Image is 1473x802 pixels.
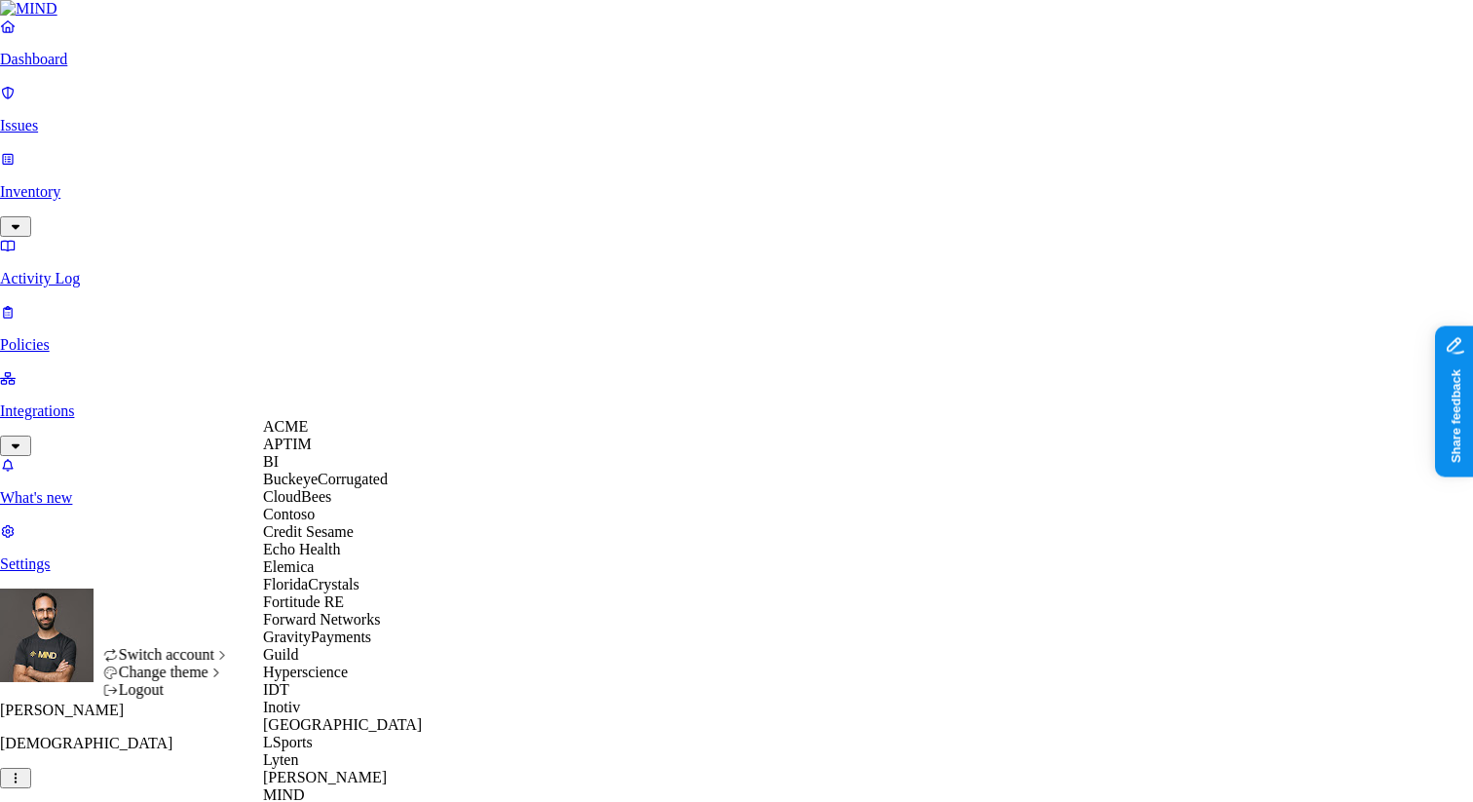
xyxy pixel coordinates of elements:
span: IDT [263,681,289,698]
div: Logout [103,681,231,699]
span: Lyten [263,751,298,768]
span: Fortitude RE [263,593,344,610]
span: Echo Health [263,541,341,557]
span: BuckeyeCorrugated [263,471,388,487]
span: Elemica [263,558,314,575]
span: CloudBees [263,488,331,505]
span: GravityPayments [263,629,371,645]
span: APTIM [263,436,312,452]
span: [GEOGRAPHIC_DATA] [263,716,422,733]
span: Credit Sesame [263,523,354,540]
span: LSports [263,734,313,750]
span: Switch account [119,646,214,663]
span: Inotiv [263,699,300,715]
span: Hyperscience [263,664,348,680]
span: Forward Networks [263,611,380,628]
span: BI [263,453,279,470]
span: Contoso [263,506,315,522]
span: ACME [263,418,308,435]
span: FloridaCrystals [263,576,359,592]
span: Change theme [119,664,208,680]
span: [PERSON_NAME] [263,769,387,785]
span: Guild [263,646,298,663]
